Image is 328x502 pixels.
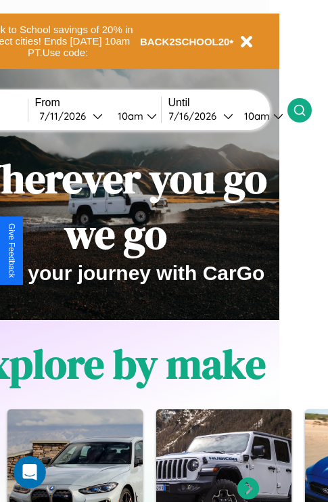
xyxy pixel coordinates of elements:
b: BACK2SCHOOL20 [140,36,230,47]
iframe: Intercom live chat [14,456,46,488]
div: Give Feedback [7,223,16,278]
div: 10am [237,110,273,122]
label: From [35,97,161,109]
div: 10am [111,110,147,122]
label: Until [168,97,287,109]
div: 7 / 11 / 2026 [39,110,93,122]
button: 10am [233,109,287,123]
button: 7/11/2026 [35,109,107,123]
div: 7 / 16 / 2026 [168,110,223,122]
button: 10am [107,109,161,123]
